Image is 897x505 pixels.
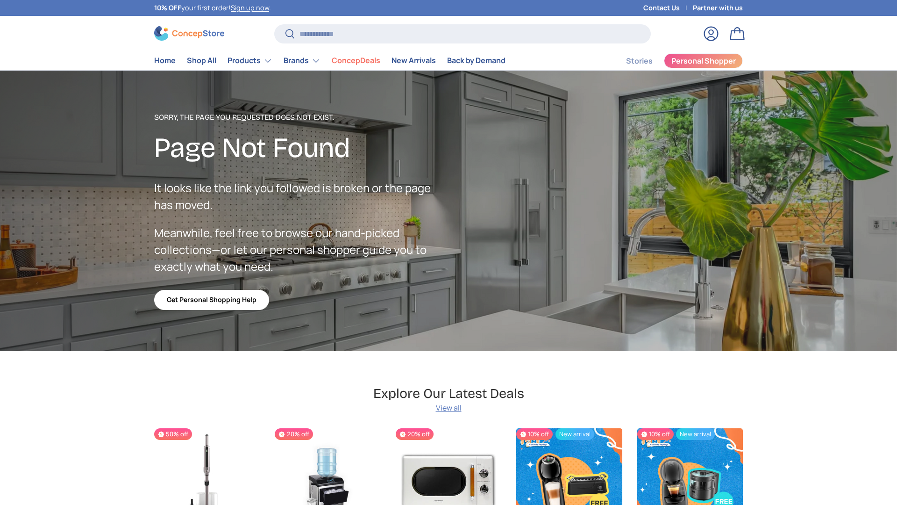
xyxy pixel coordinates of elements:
a: Products [228,51,272,70]
a: New Arrivals [392,51,436,70]
a: View all [436,402,462,413]
a: Partner with us [693,3,743,13]
a: Get Personal Shopping Help [154,290,269,310]
a: Sign up now [231,3,269,12]
a: Contact Us [643,3,693,13]
h2: Page Not Found [154,130,448,166]
span: New arrival [555,428,594,440]
nav: Primary [154,51,505,70]
span: 10% off [637,428,674,440]
span: 10% off [516,428,553,440]
p: Meanwhile, feel free to browse our hand-picked collections—or let our personal shopper guide you ... [154,224,448,275]
summary: Products [222,51,278,70]
span: 20% off [396,428,434,440]
a: Shop All [187,51,216,70]
a: Stories [626,52,653,70]
span: Personal Shopper [671,57,736,65]
strong: 10% OFF [154,3,181,12]
a: Personal Shopper [664,53,743,68]
a: ConcepDeals [332,51,380,70]
img: ConcepStore [154,26,224,41]
h2: Explore Our Latest Deals [373,385,524,402]
summary: Brands [278,51,326,70]
span: 20% off [275,428,313,440]
nav: Secondary [604,51,743,70]
span: 50% off [154,428,192,440]
p: It looks like the link you followed is broken or the page has moved. [154,180,448,213]
a: Back by Demand [447,51,505,70]
p: Sorry, the page you requested does not exist. [154,112,448,123]
a: Brands [284,51,320,70]
span: New arrival [676,428,715,440]
p: your first order! . [154,3,271,13]
a: Home [154,51,176,70]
